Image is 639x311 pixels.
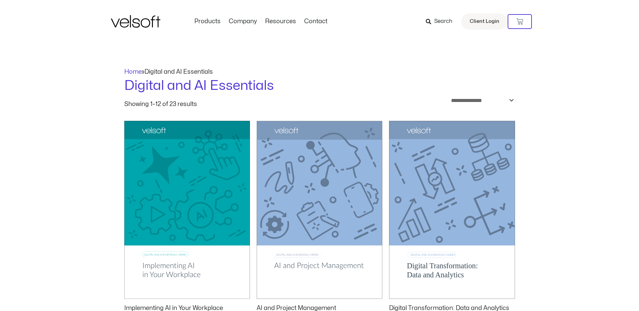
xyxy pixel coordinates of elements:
[426,16,457,27] a: Search
[124,76,515,95] h1: Digital and AI Essentials
[461,13,508,30] a: Client Login
[225,18,261,25] a: CompanyMenu Toggle
[124,69,213,75] span: »
[145,69,213,75] span: Digital and AI Essentials
[190,18,331,25] nav: Menu
[261,18,300,25] a: ResourcesMenu Toggle
[190,18,225,25] a: ProductsMenu Toggle
[300,18,331,25] a: ContactMenu Toggle
[111,15,160,28] img: Velsoft Training Materials
[124,101,197,107] p: Showing 1–12 of 23 results
[124,121,250,299] img: Implementing AI in Your Workplace
[257,121,382,299] img: AI and Project Management
[124,69,142,75] a: Home
[470,17,499,26] span: Client Login
[447,95,515,106] select: Shop order
[389,121,515,299] img: Digital Transformation: Data and Analytics
[434,17,452,26] span: Search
